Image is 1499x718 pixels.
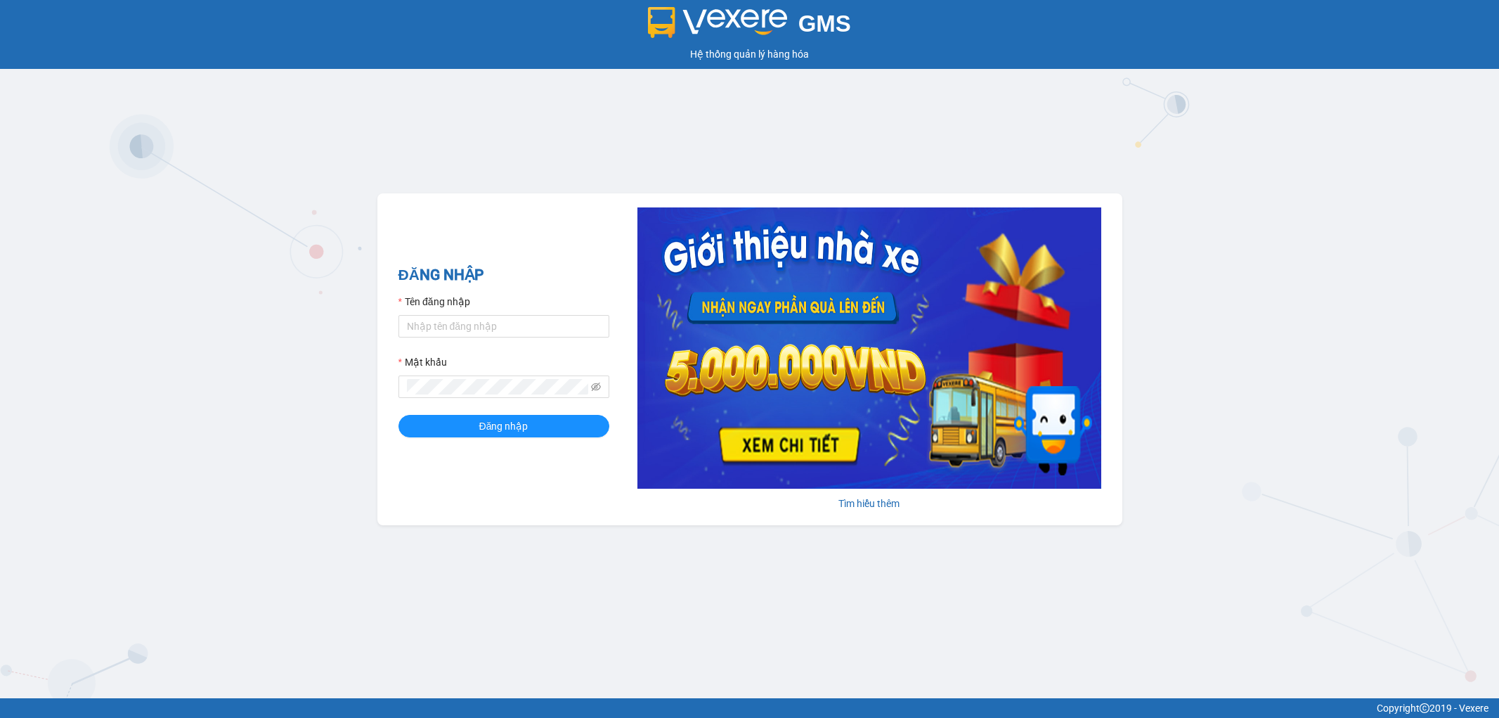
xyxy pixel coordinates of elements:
[648,21,851,32] a: GMS
[648,7,787,38] img: logo 2
[4,46,1495,62] div: Hệ thống quản lý hàng hóa
[398,315,609,338] input: Tên đăng nhập
[637,496,1101,511] div: Tìm hiểu thêm
[398,264,609,287] h2: ĐĂNG NHẬP
[1420,703,1429,713] span: copyright
[591,382,601,392] span: eye-invisible
[479,418,528,434] span: Đăng nhập
[398,354,447,370] label: Mật khẩu
[11,700,1488,716] div: Copyright 2019 - Vexere
[398,415,609,437] button: Đăng nhập
[407,379,588,395] input: Mật khẩu
[798,11,851,37] span: GMS
[637,207,1101,489] img: banner-0
[398,294,470,309] label: Tên đăng nhập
